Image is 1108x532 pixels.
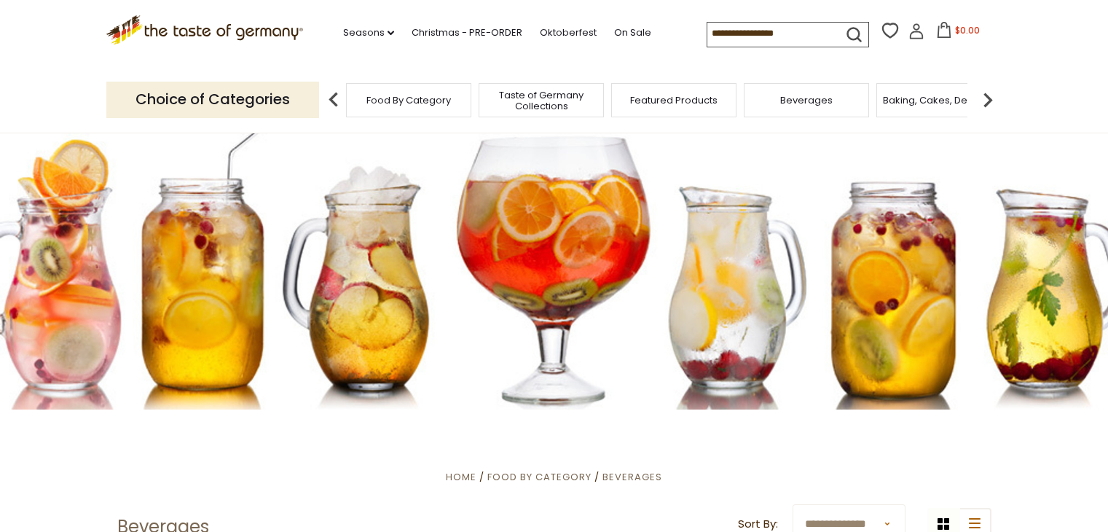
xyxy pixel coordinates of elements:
[446,470,476,484] a: Home
[973,85,1002,114] img: next arrow
[343,25,394,41] a: Seasons
[106,82,319,117] p: Choice of Categories
[366,95,451,106] a: Food By Category
[483,90,600,112] a: Taste of Germany Collections
[602,470,662,484] a: Beverages
[780,95,833,106] a: Beverages
[614,25,651,41] a: On Sale
[883,95,996,106] a: Baking, Cakes, Desserts
[319,85,348,114] img: previous arrow
[540,25,597,41] a: Oktoberfest
[927,22,989,44] button: $0.00
[630,95,718,106] a: Featured Products
[412,25,522,41] a: Christmas - PRE-ORDER
[955,24,980,36] span: $0.00
[487,470,592,484] a: Food By Category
